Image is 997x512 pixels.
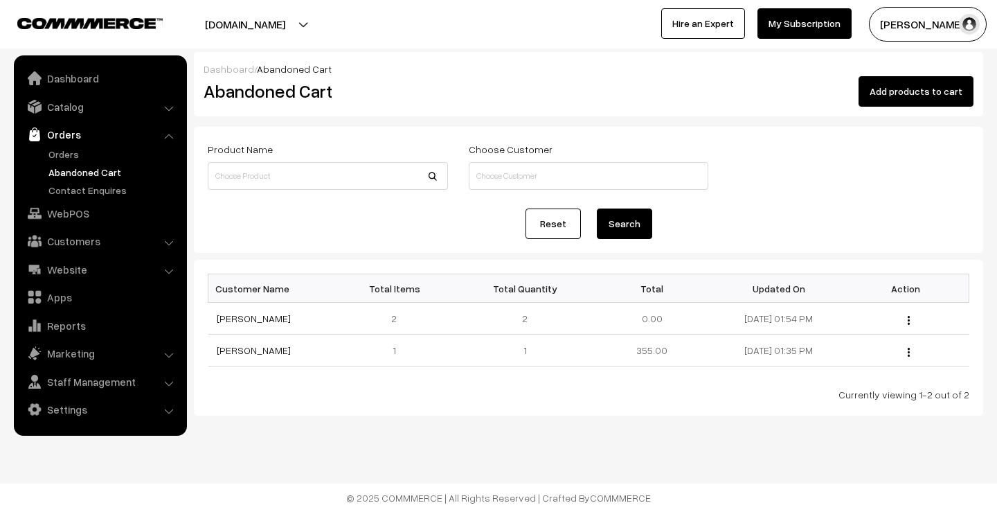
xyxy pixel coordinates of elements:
[335,274,462,303] th: Total Items
[17,285,182,310] a: Apps
[590,492,651,504] a: COMMMERCE
[757,8,852,39] a: My Subscription
[45,183,182,197] a: Contact Enquires
[17,14,138,30] a: COMMMERCE
[715,335,842,367] td: [DATE] 01:35 PM
[17,201,182,226] a: WebPOS
[208,387,969,402] div: Currently viewing 1-2 out of 2
[597,209,652,239] button: Search
[959,14,980,35] img: user
[869,7,987,42] button: [PERSON_NAME]…
[589,335,715,367] td: 355.00
[45,165,182,179] a: Abandoned Cart
[204,63,254,75] a: Dashboard
[17,122,182,147] a: Orders
[908,316,910,325] img: Menu
[335,335,462,367] td: 1
[17,341,182,366] a: Marketing
[204,62,973,76] div: /
[45,147,182,161] a: Orders
[589,274,715,303] th: Total
[257,63,332,75] span: Abandoned Cart
[462,274,589,303] th: Total Quantity
[469,162,709,190] input: Choose Customer
[217,312,291,324] a: [PERSON_NAME]
[715,274,842,303] th: Updated On
[469,142,553,157] label: Choose Customer
[859,76,973,107] button: Add products to cart
[17,94,182,119] a: Catalog
[17,66,182,91] a: Dashboard
[335,303,462,335] td: 2
[715,303,842,335] td: [DATE] 01:54 PM
[208,162,448,190] input: Choose Product
[208,142,273,157] label: Product Name
[526,209,581,239] a: Reset
[842,274,969,303] th: Action
[17,18,163,28] img: COMMMERCE
[217,344,291,356] a: [PERSON_NAME]
[589,303,715,335] td: 0.00
[908,348,910,357] img: Menu
[208,274,335,303] th: Customer Name
[17,257,182,282] a: Website
[17,397,182,422] a: Settings
[204,80,447,102] h2: Abandoned Cart
[462,335,589,367] td: 1
[17,229,182,254] a: Customers
[156,7,334,42] button: [DOMAIN_NAME]
[661,8,745,39] a: Hire an Expert
[17,313,182,338] a: Reports
[462,303,589,335] td: 2
[17,369,182,394] a: Staff Management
